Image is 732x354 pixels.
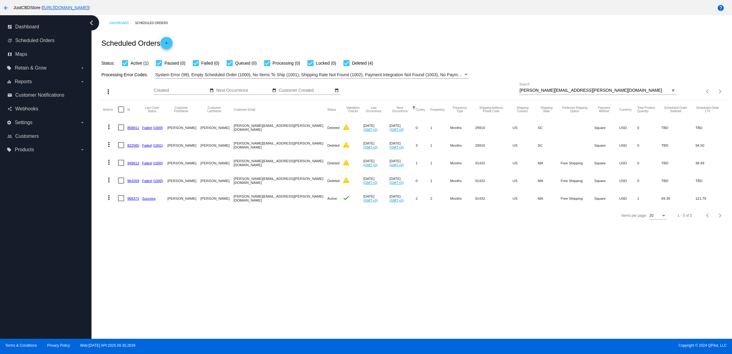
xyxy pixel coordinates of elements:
[363,189,389,207] mat-cell: [DATE]
[695,136,726,154] mat-cell: 94.50
[561,154,594,172] mat-cell: Free Shipping
[167,172,201,189] mat-cell: [PERSON_NAME]
[7,134,12,139] i: people_outline
[101,37,172,49] h2: Scheduled Orders
[2,4,10,12] mat-icon: arrow_back
[142,143,152,147] a: Failed
[153,161,163,165] a: (1000)
[210,88,214,93] mat-icon: date_range
[163,41,170,48] mat-icon: add
[661,189,695,207] mat-cell: 69.30
[513,172,538,189] mat-cell: US
[101,61,115,66] span: Status:
[389,172,416,189] mat-cell: [DATE]
[430,154,450,172] mat-cell: 1
[7,49,85,59] a: map Maps
[13,5,90,10] span: JustCBDStore ( )
[142,161,152,165] a: Failed
[519,88,670,93] input: Search
[153,143,163,147] a: (1001)
[538,172,561,189] mat-cell: MA
[594,189,619,207] mat-cell: Square
[105,194,113,201] mat-icon: more_vert
[594,119,619,136] mat-cell: Square
[619,119,637,136] mat-cell: USD
[416,154,430,172] mat-cell: 1
[363,198,378,202] a: (GMT+0)
[450,106,470,113] button: Change sorting for FrequencyType
[167,106,195,113] button: Change sorting for CustomerFirstName
[430,172,450,189] mat-cell: 1
[717,4,724,12] mat-icon: help
[416,189,430,207] mat-cell: 2
[7,106,12,111] i: share
[127,126,139,130] a: 858811
[343,194,350,202] mat-icon: check
[450,136,475,154] mat-cell: Months
[661,136,695,154] mat-cell: TBD
[389,181,404,184] a: (GMT+0)
[619,108,632,111] button: Change sorting for CurrencyIso
[7,147,12,152] i: local_offer
[695,172,726,189] mat-cell: TBD
[363,154,389,172] mat-cell: [DATE]
[475,172,513,189] mat-cell: 01432
[142,106,162,113] button: Change sorting for LastProcessingCycleId
[695,119,726,136] mat-cell: TBD
[363,127,378,131] a: (GMT+0)
[475,119,513,136] mat-cell: 29910
[43,5,88,10] a: [URL][DOMAIN_NAME]
[316,59,336,67] span: Locked (0)
[670,88,676,94] button: Clear
[80,66,85,70] i: arrow_drop_down
[142,179,152,183] a: Failed
[127,143,139,147] a: 822565
[235,59,257,67] span: Queued (0)
[7,38,12,43] i: update
[450,154,475,172] mat-cell: Months
[7,90,85,100] a: email Customer Notifications
[661,106,690,113] button: Change sorting for Subtotal
[538,119,561,136] mat-cell: SC
[15,106,38,112] span: Webhooks
[105,88,112,95] mat-icon: more_vert
[561,106,589,113] button: Change sorting for PreferredShippingOption
[7,52,12,57] i: map
[80,79,85,84] i: arrow_drop_down
[15,147,34,152] span: Products
[234,154,328,172] mat-cell: [PERSON_NAME][EMAIL_ADDRESS][PERSON_NAME][DOMAIN_NAME]
[234,136,328,154] mat-cell: [PERSON_NAME][EMAIL_ADDRESS][PERSON_NAME][DOMAIN_NAME]
[15,79,32,84] span: Reports
[327,108,336,111] button: Change sorting for Status
[475,136,513,154] mat-cell: 29910
[622,213,647,218] div: Items per page:
[671,88,675,93] mat-icon: close
[430,108,445,111] button: Change sorting for Frequency
[430,136,450,154] mat-cell: 1
[200,154,233,172] mat-cell: [PERSON_NAME]
[389,198,404,202] a: (GMT+0)
[47,343,70,348] a: Privacy Policy
[661,172,695,189] mat-cell: TBD
[677,213,692,218] div: 1 - 5 of 5
[80,343,135,348] a: Web:[DATE] API:2025.09.30.2039
[416,119,430,136] mat-cell: 0
[513,136,538,154] mat-cell: US
[538,136,561,154] mat-cell: SC
[637,189,661,207] mat-cell: 1
[5,343,37,348] a: Terms & Conditions
[649,213,653,218] span: 20
[7,79,12,84] i: equalizer
[105,141,113,148] mat-icon: more_vert
[167,189,201,207] mat-cell: [PERSON_NAME]
[127,161,139,165] a: 949612
[637,100,661,119] mat-header-cell: Total Product Quantity
[343,159,350,166] mat-icon: warning
[363,136,389,154] mat-cell: [DATE]
[363,181,378,184] a: (GMT+0)
[343,100,363,119] mat-header-cell: Validation Checks
[200,189,233,207] mat-cell: [PERSON_NAME]
[389,136,416,154] mat-cell: [DATE]
[416,136,430,154] mat-cell: 3
[389,119,416,136] mat-cell: [DATE]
